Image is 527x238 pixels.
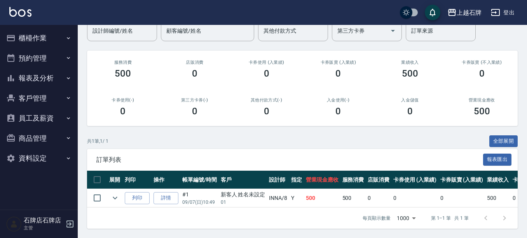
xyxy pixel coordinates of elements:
[180,171,219,189] th: 帳單編號/時間
[221,199,265,206] p: 01
[444,5,485,21] button: 上越石牌
[3,68,75,88] button: 報表及分析
[485,171,511,189] th: 業績收入
[489,135,518,147] button: 全部展開
[264,68,269,79] h3: 0
[394,208,419,229] div: 1000
[109,192,121,204] button: expand row
[340,171,366,189] th: 服務消費
[3,108,75,128] button: 員工及薪資
[154,192,178,204] a: 詳情
[402,68,418,79] h3: 500
[107,171,123,189] th: 展開
[240,60,293,65] h2: 卡券使用 (入業績)
[123,171,152,189] th: 列印
[96,156,483,164] span: 訂單列表
[264,106,269,117] h3: 0
[24,217,63,224] h5: 石牌店石牌店
[335,68,341,79] h3: 0
[312,60,365,65] h2: 卡券販賣 (入業績)
[304,171,340,189] th: 營業現金應收
[240,98,293,103] h2: 其他付款方式(-)
[312,98,365,103] h2: 入金使用(-)
[3,28,75,48] button: 櫃檯作業
[24,224,63,231] p: 主管
[483,156,512,163] a: 報表匯出
[431,215,469,222] p: 第 1–1 筆 共 1 筆
[180,189,219,207] td: #1
[474,106,490,117] h3: 500
[438,171,485,189] th: 卡券販賣 (入業績)
[221,191,265,199] div: 新客人 姓名未設定
[384,98,437,103] h2: 入金儲值
[335,106,341,117] h3: 0
[384,60,437,65] h2: 業績收入
[455,98,508,103] h2: 營業現金應收
[3,128,75,149] button: 商品管理
[407,106,413,117] h3: 0
[488,5,518,20] button: 登出
[289,189,304,207] td: Y
[96,98,150,103] h2: 卡券使用(-)
[115,68,131,79] h3: 500
[3,148,75,168] button: 資料設定
[87,138,108,145] p: 共 1 筆, 1 / 1
[438,189,485,207] td: 0
[3,48,75,68] button: 預約管理
[485,189,511,207] td: 500
[391,189,438,207] td: 0
[304,189,340,207] td: 500
[192,106,197,117] h3: 0
[363,215,391,222] p: 每頁顯示數量
[479,68,485,79] h3: 0
[125,192,150,204] button: 列印
[219,171,267,189] th: 客戶
[387,24,399,37] button: Open
[483,154,512,166] button: 報表匯出
[192,68,197,79] h3: 0
[267,189,289,207] td: INNA /8
[120,106,126,117] h3: 0
[168,98,222,103] h2: 第三方卡券(-)
[340,189,366,207] td: 500
[289,171,304,189] th: 指定
[9,7,31,17] img: Logo
[267,171,289,189] th: 設計師
[168,60,222,65] h2: 店販消費
[455,60,508,65] h2: 卡券販賣 (不入業績)
[96,60,150,65] h3: 服務消費
[425,5,440,20] button: save
[6,216,22,232] img: Person
[152,171,180,189] th: 操作
[366,171,391,189] th: 店販消費
[182,199,217,206] p: 09/07 (日) 10:49
[366,189,391,207] td: 0
[457,8,482,17] div: 上越石牌
[3,88,75,108] button: 客戶管理
[391,171,438,189] th: 卡券使用 (入業績)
